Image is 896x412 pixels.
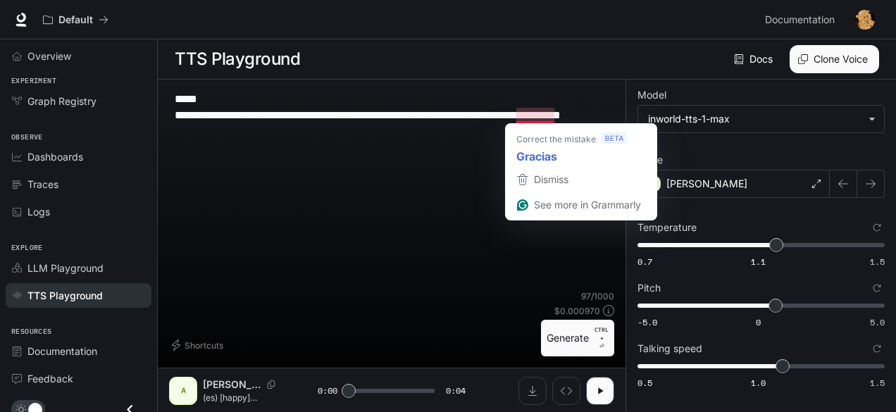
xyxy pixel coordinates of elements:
[638,106,884,132] div: inworld-tts-1-max
[6,144,151,169] a: Dashboards
[6,44,151,68] a: Overview
[552,377,580,405] button: Inspect
[203,392,284,404] p: (es) [happy] Recuerda comentar qué te pareció este admin abuse!!!! gracias por sintonizarnos!!
[37,6,115,34] button: All workspaces
[870,316,885,328] span: 5.0
[6,199,151,224] a: Logs
[637,223,697,232] p: Temperature
[175,45,300,73] h1: TTS Playground
[175,91,609,156] textarea: To enrich screen reader interactions, please activate Accessibility in Grammarly extension settings
[27,204,50,219] span: Logs
[27,177,58,192] span: Traces
[666,177,747,191] p: [PERSON_NAME]
[203,377,261,392] p: [PERSON_NAME]
[855,10,875,30] img: User avatar
[637,377,652,389] span: 0.5
[851,6,879,34] button: User avatar
[648,112,861,126] div: inworld-tts-1-max
[870,377,885,389] span: 1.5
[595,325,609,351] p: ⏎
[731,45,778,73] a: Docs
[27,94,97,108] span: Graph Registry
[27,49,71,63] span: Overview
[637,283,661,293] p: Pitch
[637,344,702,354] p: Talking speed
[6,172,151,196] a: Traces
[27,288,103,303] span: TTS Playground
[169,334,229,356] button: Shortcuts
[27,344,97,358] span: Documentation
[637,316,657,328] span: -5.0
[637,256,652,268] span: 0.7
[6,339,151,363] a: Documentation
[446,384,466,398] span: 0:04
[6,89,151,113] a: Graph Registry
[751,256,766,268] span: 1.1
[58,14,93,26] p: Default
[541,320,614,356] button: GenerateCTRL +⏎
[27,371,73,386] span: Feedback
[869,220,885,235] button: Reset to default
[790,45,879,73] button: Clone Voice
[6,283,151,308] a: TTS Playground
[6,256,151,280] a: LLM Playground
[869,280,885,296] button: Reset to default
[6,366,151,391] a: Feedback
[172,380,194,402] div: A
[261,380,281,389] button: Copy Voice ID
[759,6,845,34] a: Documentation
[756,316,761,328] span: 0
[751,377,766,389] span: 1.0
[27,149,83,164] span: Dashboards
[869,341,885,356] button: Reset to default
[595,325,609,342] p: CTRL +
[765,11,835,29] span: Documentation
[870,256,885,268] span: 1.5
[518,377,547,405] button: Download audio
[318,384,337,398] span: 0:00
[27,261,104,275] span: LLM Playground
[637,90,666,100] p: Model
